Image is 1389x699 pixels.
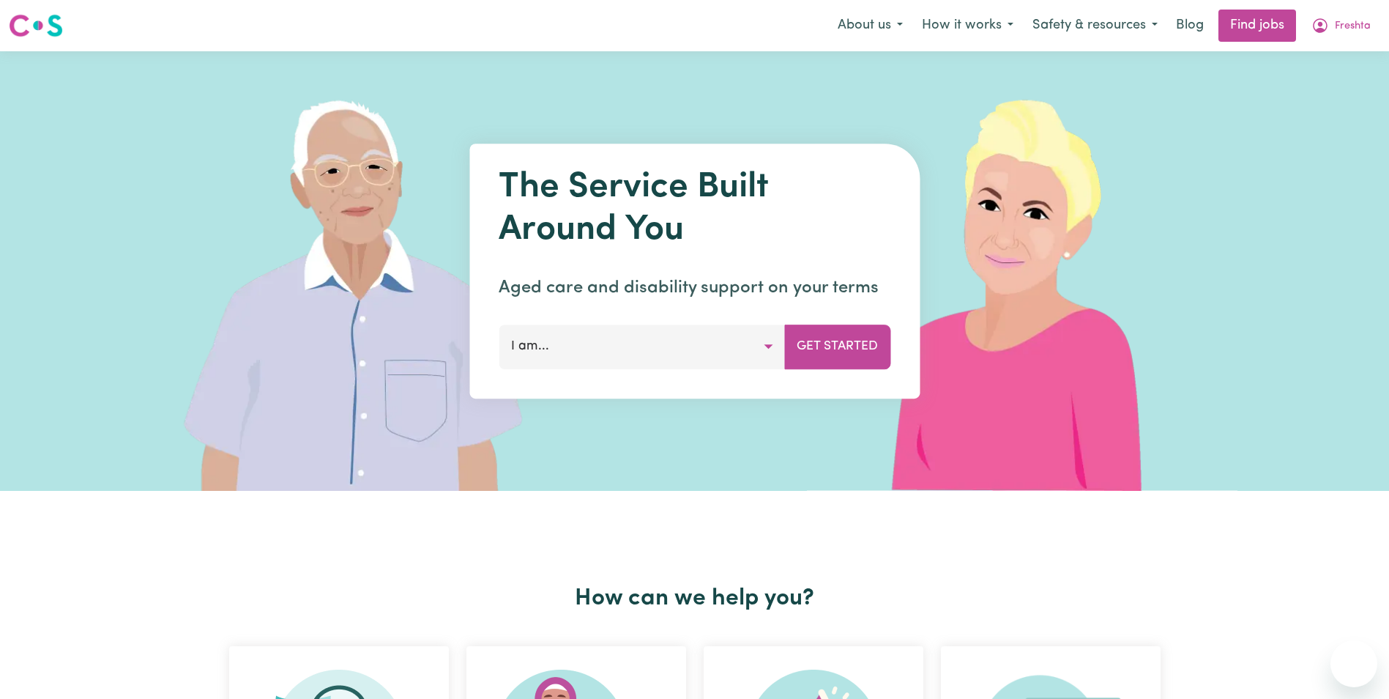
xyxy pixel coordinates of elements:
[220,585,1169,613] h2: How can we help you?
[1302,10,1380,41] button: My Account
[1218,10,1296,42] a: Find jobs
[1023,10,1167,41] button: Safety & resources
[1335,18,1371,34] span: Freshta
[1330,640,1377,687] iframe: Button to launch messaging window
[9,12,63,39] img: Careseekers logo
[912,10,1023,41] button: How it works
[828,10,912,41] button: About us
[499,167,890,251] h1: The Service Built Around You
[1167,10,1213,42] a: Blog
[9,9,63,42] a: Careseekers logo
[784,325,890,369] button: Get Started
[499,325,785,369] button: I am...
[499,275,890,301] p: Aged care and disability support on your terms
